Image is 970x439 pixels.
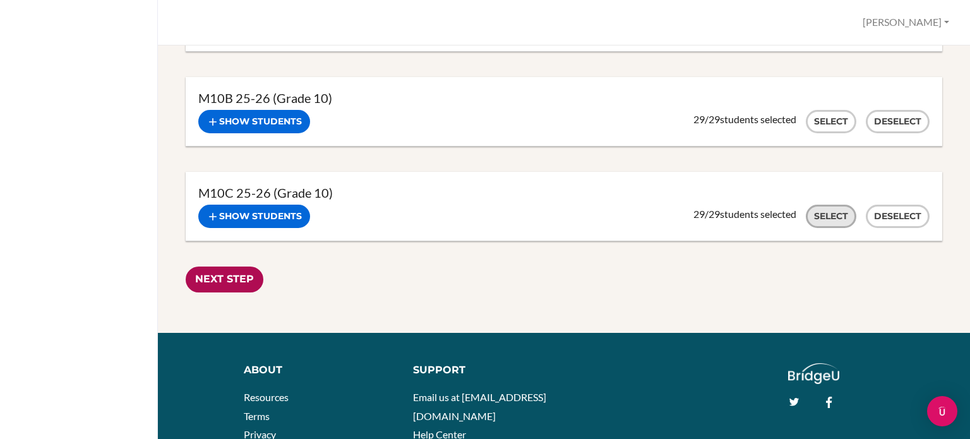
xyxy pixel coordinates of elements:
span: 29 [709,113,720,125]
button: Show students [198,205,310,228]
button: Deselect [866,110,930,133]
img: logo_white@2x-f4f0deed5e89b7ecb1c2cc34c3e3d731f90f0f143d5ea2071677605dd97b5244.png [788,363,839,384]
span: 29 [709,208,720,220]
button: Show students [198,110,310,133]
button: Deselect [866,205,930,228]
h3: M10B 25-26 (Grade 10) [198,90,930,107]
a: Email us at [EMAIL_ADDRESS][DOMAIN_NAME] [413,391,546,422]
div: / students selected [693,208,796,220]
button: Select [806,110,856,133]
button: Select [806,205,856,228]
div: Open Intercom Messenger [927,396,957,426]
h3: M10C 25-26 (Grade 10) [198,184,930,201]
button: [PERSON_NAME] [857,11,955,34]
span: 29 [693,208,705,220]
input: Next Step [186,267,263,292]
a: Resources [244,391,289,403]
a: Terms [244,410,270,422]
div: Support [413,363,554,378]
div: About [244,363,395,378]
div: / students selected [693,113,796,126]
span: 29 [693,113,705,125]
